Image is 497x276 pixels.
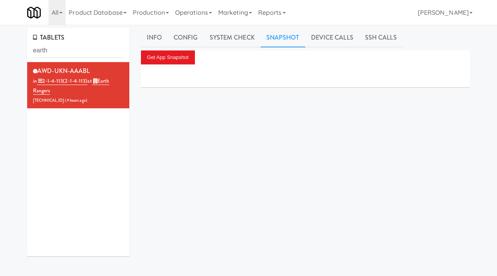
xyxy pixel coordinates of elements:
[37,66,90,75] span: AWD-UKN-AAABL
[33,43,123,58] input: Search tablets
[33,77,109,94] span: at
[261,28,305,47] a: Snapshot
[33,77,109,95] a: Earth Rangers
[305,28,359,47] a: Device Calls
[63,77,87,85] span: (2-1-4-113)
[33,97,87,103] span: [TECHNICAL_ID] ( )
[67,97,86,103] span: 9 hours ago
[37,77,87,85] a: 2-1-4-113(2-1-4-113)
[33,33,64,42] span: TABLETS
[33,77,87,85] span: in
[141,28,168,47] a: Info
[27,6,41,19] img: Micromart
[141,50,195,64] button: Get App Snapshot
[204,28,261,47] a: System Check
[168,28,204,47] a: Config
[27,62,129,108] li: AWD-UKN-AAABLin 2-1-4-113(2-1-4-113)at Earth Rangers[TECHNICAL_ID] (9 hours ago)
[359,28,403,47] a: SSH Calls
